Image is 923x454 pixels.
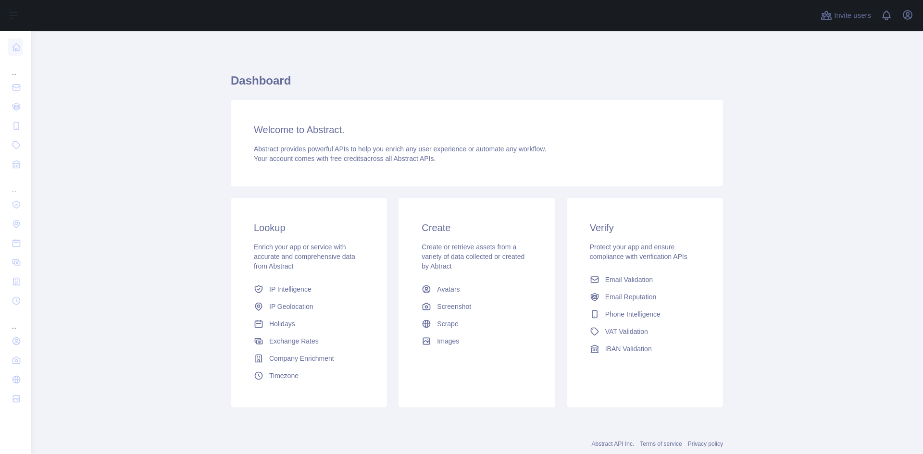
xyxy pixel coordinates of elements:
[418,315,536,332] a: Scrape
[269,354,334,363] span: Company Enrichment
[819,8,873,23] button: Invite users
[437,302,471,311] span: Screenshot
[418,332,536,350] a: Images
[330,155,363,162] span: free credits
[250,298,368,315] a: IP Geolocation
[418,281,536,298] a: Avatars
[605,275,653,284] span: Email Validation
[231,73,723,96] h1: Dashboard
[418,298,536,315] a: Screenshot
[254,155,436,162] span: Your account comes with across all Abstract APIs.
[254,243,355,270] span: Enrich your app or service with accurate and comprehensive data from Abstract
[269,302,313,311] span: IP Geolocation
[605,344,652,354] span: IBAN Validation
[250,367,368,384] a: Timezone
[8,311,23,331] div: ...
[250,315,368,332] a: Holidays
[250,350,368,367] a: Company Enrichment
[8,58,23,77] div: ...
[586,271,704,288] a: Email Validation
[688,441,723,447] a: Privacy policy
[640,441,682,447] a: Terms of service
[437,319,458,329] span: Scrape
[605,309,661,319] span: Phone Intelligence
[586,288,704,306] a: Email Reputation
[590,243,687,260] span: Protect your app and ensure compliance with verification APIs
[592,441,635,447] a: Abstract API Inc.
[422,221,532,234] h3: Create
[269,371,299,380] span: Timezone
[586,323,704,340] a: VAT Validation
[8,175,23,194] div: ...
[422,243,524,270] span: Create or retrieve assets from a variety of data collected or created by Abtract
[269,284,312,294] span: IP Intelligence
[250,332,368,350] a: Exchange Rates
[586,340,704,357] a: IBAN Validation
[437,336,459,346] span: Images
[269,336,319,346] span: Exchange Rates
[254,123,700,136] h3: Welcome to Abstract.
[437,284,460,294] span: Avatars
[250,281,368,298] a: IP Intelligence
[254,145,547,153] span: Abstract provides powerful APIs to help you enrich any user experience or automate any workflow.
[590,221,700,234] h3: Verify
[586,306,704,323] a: Phone Intelligence
[605,327,648,336] span: VAT Validation
[254,221,364,234] h3: Lookup
[269,319,295,329] span: Holidays
[834,10,871,21] span: Invite users
[605,292,657,302] span: Email Reputation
